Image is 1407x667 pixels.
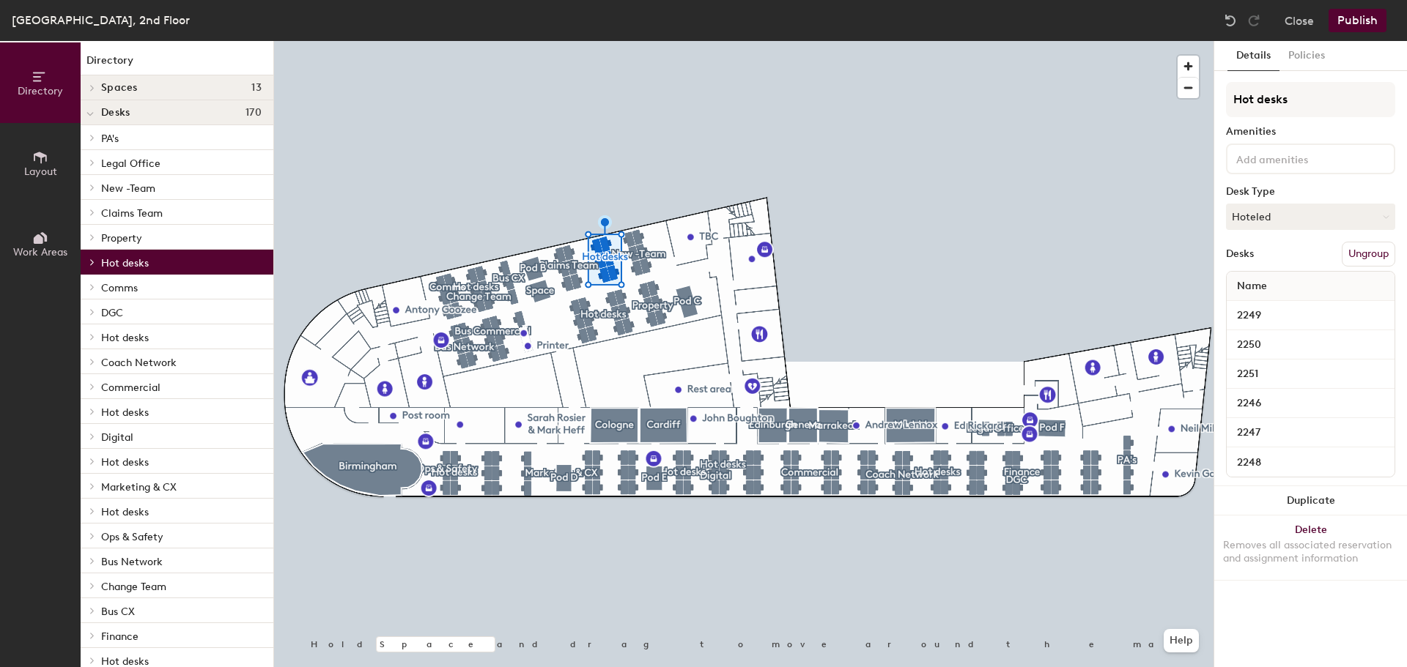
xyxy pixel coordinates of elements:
span: PA's [101,133,119,145]
span: Hot desks [101,257,149,269]
span: Work Areas [13,246,67,258]
span: Property [101,232,142,245]
img: Undo [1223,13,1238,28]
span: Desks [101,107,130,119]
span: Coach Network [101,357,177,369]
button: DeleteRemoves all associated reservation and assignment information [1214,515,1407,580]
div: Desks [1226,248,1254,260]
h1: Directory [81,53,273,75]
span: 13 [251,82,262,94]
span: Bus CX [101,605,135,618]
span: Hot desks [101,406,149,419]
button: Hoteled [1226,204,1395,230]
div: Amenities [1226,126,1395,138]
span: Claims Team [101,207,163,220]
span: Finance [101,630,139,643]
div: Removes all associated reservation and assignment information [1223,539,1398,565]
span: Digital [101,431,133,444]
span: Hot desks [101,332,149,344]
span: 170 [245,107,262,119]
button: Ungroup [1342,242,1395,267]
input: Add amenities [1233,149,1365,167]
img: Redo [1247,13,1261,28]
button: Details [1227,41,1279,71]
span: DGC [101,307,123,319]
span: Name [1230,273,1274,299]
button: Help [1164,629,1199,652]
span: Layout [24,165,57,178]
button: Close [1285,9,1314,32]
span: Hot desks [101,506,149,518]
span: Ops & Safety [101,531,163,543]
button: Policies [1279,41,1334,71]
span: Hot desks [101,456,149,469]
span: New -Team [101,182,155,195]
span: Marketing & CX [101,481,177,493]
span: Directory [18,85,63,97]
span: Bus Network [101,556,163,568]
span: Commercial [101,381,160,394]
input: Unnamed desk [1230,305,1392,326]
div: [GEOGRAPHIC_DATA], 2nd Floor [12,11,190,29]
input: Unnamed desk [1230,393,1392,414]
input: Unnamed desk [1230,335,1392,355]
span: Legal Office [101,157,160,170]
input: Unnamed desk [1230,364,1392,384]
span: Spaces [101,82,138,94]
input: Unnamed desk [1230,452,1392,472]
button: Duplicate [1214,486,1407,515]
div: Desk Type [1226,186,1395,198]
button: Publish [1329,9,1386,32]
span: Comms [101,282,138,294]
input: Unnamed desk [1230,422,1392,443]
span: Change Team [101,581,166,593]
